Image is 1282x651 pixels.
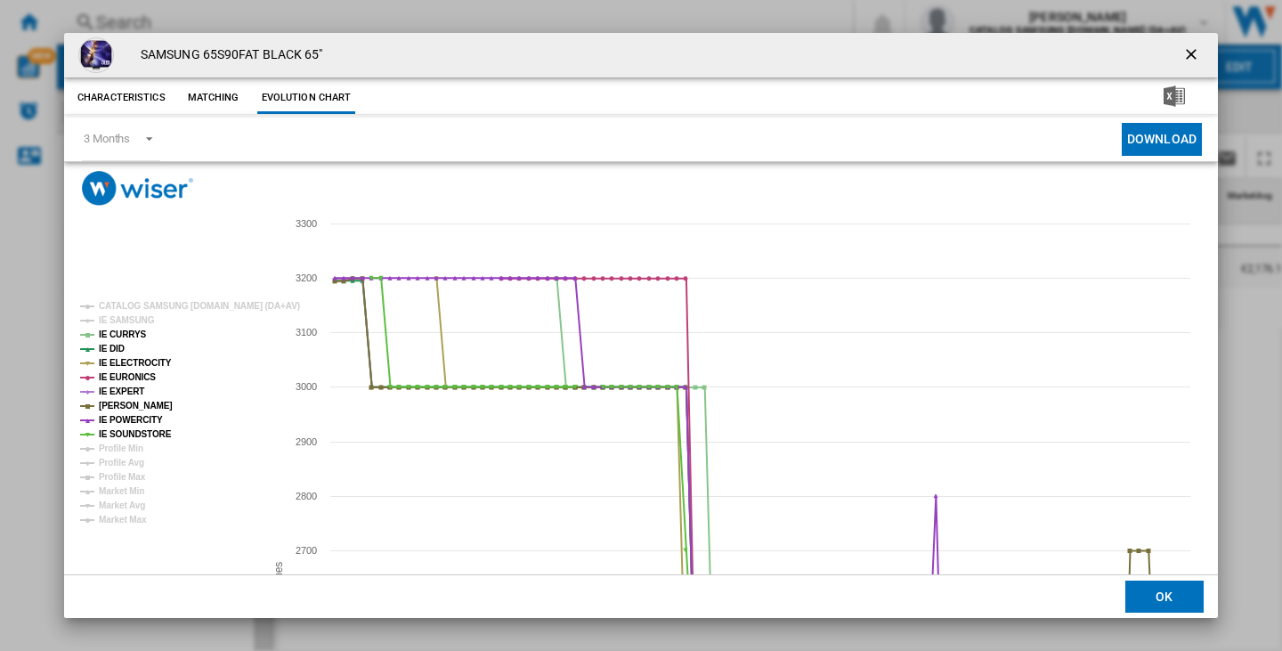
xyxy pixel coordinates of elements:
tspan: 2700 [296,545,317,556]
div: 3 Months [84,132,130,145]
button: Characteristics [73,82,170,114]
tspan: IE EURONICS [99,372,156,382]
tspan: IE SOUNDSTORE [99,429,172,439]
tspan: IE POWERCITY [99,415,163,425]
tspan: 3300 [296,218,317,229]
tspan: Market Max [99,515,147,525]
tspan: Profile Max [99,472,146,482]
tspan: IE DID [99,344,125,354]
md-dialog: Product popup [64,33,1218,619]
button: Evolution chart [257,82,356,114]
tspan: IE EXPERT [99,387,144,396]
img: excel-24x24.png [1164,85,1185,107]
tspan: Profile Min [99,443,143,453]
tspan: [PERSON_NAME] [99,401,173,411]
img: QE65S90FATXXU.webp [78,37,114,73]
tspan: Market Min [99,486,144,496]
img: logo_wiser_300x94.png [82,171,193,206]
button: Matching [174,82,253,114]
tspan: IE CURRYS [99,330,147,339]
button: getI18NText('BUTTONS.CLOSE_DIALOG') [1175,37,1211,73]
tspan: 2900 [296,436,317,447]
h4: SAMSUNG 65S90FAT BLACK 65" [132,46,323,64]
button: OK [1125,581,1204,613]
tspan: Market Avg [99,500,145,510]
tspan: 2800 [296,491,317,501]
tspan: Profile Avg [99,458,144,468]
tspan: 3100 [296,327,317,338]
button: Download in Excel [1135,82,1213,114]
ng-md-icon: getI18NText('BUTTONS.CLOSE_DIALOG') [1182,45,1204,67]
button: Download [1122,123,1202,156]
tspan: IE ELECTROCITY [99,358,172,368]
tspan: CATALOG SAMSUNG [DOMAIN_NAME] (DA+AV) [99,301,300,311]
tspan: IE SAMSUNG [99,315,155,325]
tspan: 3200 [296,273,317,283]
tspan: 3000 [296,381,317,392]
